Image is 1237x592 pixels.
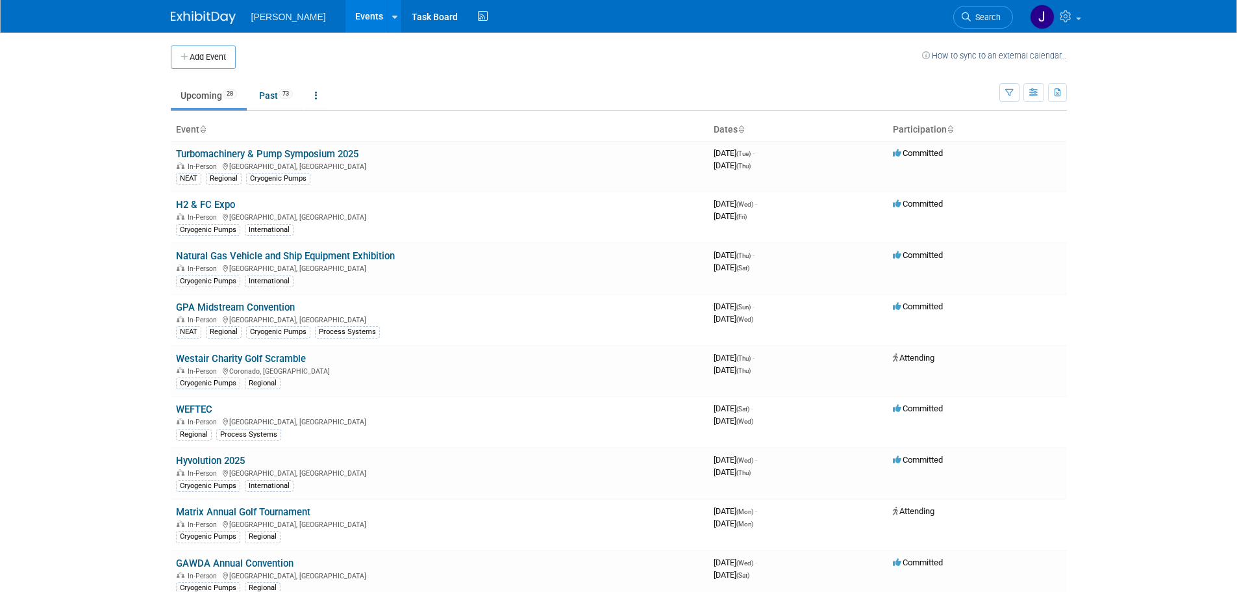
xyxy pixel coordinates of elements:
th: Event [171,119,708,141]
span: Search [971,12,1001,22]
a: WEFTEC [176,404,212,415]
span: [DATE] [714,314,753,324]
span: [DATE] [714,416,753,426]
img: Jerrod Ousley [1030,5,1055,29]
div: Regional [206,326,242,338]
span: (Fri) [736,213,747,220]
span: (Thu) [736,367,751,374]
span: [DATE] [714,263,749,272]
div: Coronado, [GEOGRAPHIC_DATA] [176,365,703,376]
span: In-Person [188,469,221,478]
span: Committed [893,148,943,158]
span: [DATE] [714,558,757,567]
span: (Wed) [736,418,753,425]
span: [DATE] [714,302,755,311]
span: [DATE] [714,365,751,375]
button: Add Event [171,45,236,69]
th: Dates [708,119,888,141]
div: [GEOGRAPHIC_DATA], [GEOGRAPHIC_DATA] [176,211,703,222]
div: [GEOGRAPHIC_DATA], [GEOGRAPHIC_DATA] [176,467,703,478]
div: Cryogenic Pumps [176,276,240,287]
span: Committed [893,455,943,465]
span: Committed [893,302,943,311]
a: H2 & FC Expo [176,199,235,211]
span: - [753,148,755,158]
a: Sort by Event Name [199,124,206,135]
div: Cryogenic Pumps [246,326,310,338]
span: In-Person [188,264,221,273]
span: Committed [893,250,943,260]
div: Cryogenic Pumps [176,378,240,389]
div: Regional [176,429,212,441]
img: In-Person Event [177,418,184,424]
img: In-Person Event [177,367,184,374]
span: [DATE] [714,404,753,413]
img: In-Person Event [177,572,184,578]
span: [DATE] [714,161,751,170]
div: Regional [245,378,281,389]
span: In-Person [188,162,221,171]
img: ExhibitDay [171,11,236,24]
div: International [245,480,294,492]
span: (Wed) [736,560,753,567]
span: In-Person [188,213,221,222]
span: Attending [893,353,934,363]
span: [DATE] [714,506,757,516]
span: - [753,302,755,311]
span: [DATE] [714,570,749,580]
a: Turbomachinery & Pump Symposium 2025 [176,148,358,160]
span: In-Person [188,572,221,580]
div: Process Systems [315,326,380,338]
span: [DATE] [714,455,757,465]
div: Regional [245,531,281,543]
span: Attending [893,506,934,516]
img: In-Person Event [177,162,184,169]
span: - [751,404,753,413]
img: In-Person Event [177,213,184,220]
span: (Sat) [736,264,749,272]
span: [DATE] [714,148,755,158]
a: Natural Gas Vehicle and Ship Equipment Exhibition [176,250,395,262]
a: Matrix Annual Golf Tournament [176,506,310,518]
img: In-Person Event [177,316,184,322]
div: Cryogenic Pumps [176,480,240,492]
img: In-Person Event [177,521,184,527]
span: (Thu) [736,469,751,476]
a: Sort by Start Date [738,124,744,135]
div: NEAT [176,173,201,185]
span: (Thu) [736,162,751,170]
span: - [755,455,757,465]
a: GPA Midstream Convention [176,302,295,313]
div: Process Systems [216,429,281,441]
a: Sort by Participation Type [947,124,953,135]
th: Participation [888,119,1067,141]
div: International [245,276,294,287]
span: (Wed) [736,316,753,323]
span: (Sat) [736,572,749,579]
div: [GEOGRAPHIC_DATA], [GEOGRAPHIC_DATA] [176,161,703,171]
span: Committed [893,404,943,413]
div: Cryogenic Pumps [176,531,240,543]
span: (Wed) [736,457,753,464]
span: (Thu) [736,252,751,259]
span: [DATE] [714,199,757,209]
span: - [755,199,757,209]
img: In-Person Event [177,264,184,271]
a: Search [953,6,1013,29]
span: (Thu) [736,355,751,362]
div: Cryogenic Pumps [246,173,310,185]
span: (Wed) [736,201,753,208]
span: 28 [223,89,237,99]
span: - [753,353,755,363]
a: GAWDA Annual Convention [176,558,294,569]
div: [GEOGRAPHIC_DATA], [GEOGRAPHIC_DATA] [176,263,703,273]
span: - [753,250,755,260]
span: 73 [279,89,293,99]
div: [GEOGRAPHIC_DATA], [GEOGRAPHIC_DATA] [176,570,703,580]
span: [DATE] [714,353,755,363]
span: - [755,558,757,567]
a: How to sync to an external calendar... [922,51,1067,60]
span: (Mon) [736,521,753,528]
span: In-Person [188,521,221,529]
span: [DATE] [714,467,751,477]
